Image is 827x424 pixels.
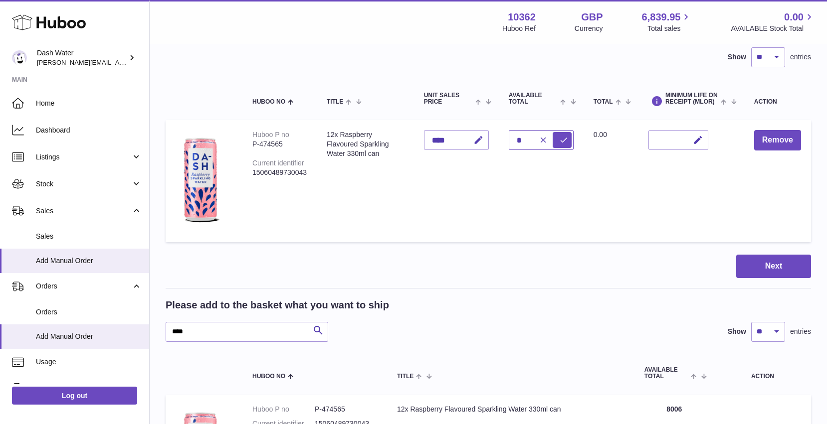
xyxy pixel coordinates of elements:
[37,58,200,66] span: [PERSON_NAME][EMAIL_ADDRESS][DOMAIN_NAME]
[36,179,131,189] span: Stock
[731,10,815,33] a: 0.00 AVAILABLE Stock Total
[790,52,811,62] span: entries
[36,126,142,135] span: Dashboard
[728,52,746,62] label: Show
[784,10,804,24] span: 0.00
[12,387,137,405] a: Log out
[508,10,536,24] strong: 10362
[36,99,142,108] span: Home
[424,92,473,105] span: Unit Sales Price
[252,159,304,167] div: Current identifier
[642,10,692,33] a: 6,839.95 Total sales
[36,357,142,367] span: Usage
[594,131,607,139] span: 0.00
[176,130,225,230] img: 12x Raspberry Flavoured Sparkling Water 330ml can
[315,405,377,414] dd: P-474565
[790,327,811,336] span: entries
[644,367,689,380] span: AVAILABLE Total
[665,92,718,105] span: Minimum Life On Receipt (MLOR)
[252,168,307,177] div: 15060489730043
[754,130,801,150] button: Remove
[36,256,142,266] span: Add Manual Order
[252,131,289,139] div: Huboo P no
[36,282,131,291] span: Orders
[642,10,681,24] span: 6,839.95
[12,50,27,65] img: james@dash-water.com
[731,24,815,33] span: AVAILABLE Stock Total
[502,24,536,33] div: Huboo Ref
[754,99,801,105] div: Action
[714,357,811,390] th: Action
[37,48,127,67] div: Dash Water
[252,99,285,105] span: Huboo no
[252,373,285,380] span: Huboo no
[509,92,558,105] span: AVAILABLE Total
[36,206,131,216] span: Sales
[594,99,613,105] span: Total
[728,327,746,336] label: Show
[327,99,343,105] span: Title
[647,24,692,33] span: Total sales
[252,405,315,414] dt: Huboo P no
[36,307,142,317] span: Orders
[581,10,603,24] strong: GBP
[736,255,811,278] button: Next
[397,373,413,380] span: Title
[36,152,131,162] span: Listings
[36,232,142,241] span: Sales
[252,140,307,149] div: P-474565
[317,120,414,242] td: 12x Raspberry Flavoured Sparkling Water 330ml can
[166,298,389,312] h2: Please add to the basket what you want to ship
[36,332,142,341] span: Add Manual Order
[575,24,603,33] div: Currency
